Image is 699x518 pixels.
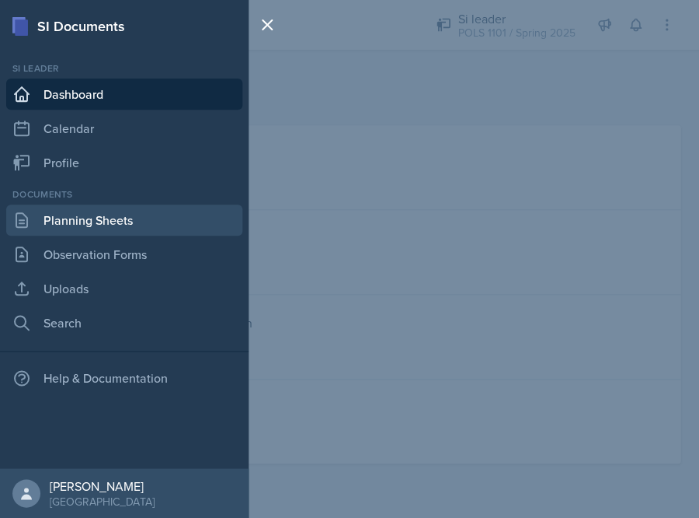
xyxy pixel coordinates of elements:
a: Search [6,307,242,338]
div: [GEOGRAPHIC_DATA] [50,493,155,509]
div: Si leader [6,61,242,75]
a: Planning Sheets [6,205,242,236]
a: Observation Forms [6,239,242,270]
div: Help & Documentation [6,362,242,394]
a: Profile [6,147,242,178]
a: Calendar [6,113,242,144]
a: Dashboard [6,79,242,110]
a: Uploads [6,273,242,304]
div: [PERSON_NAME] [50,478,155,493]
div: Documents [6,187,242,201]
